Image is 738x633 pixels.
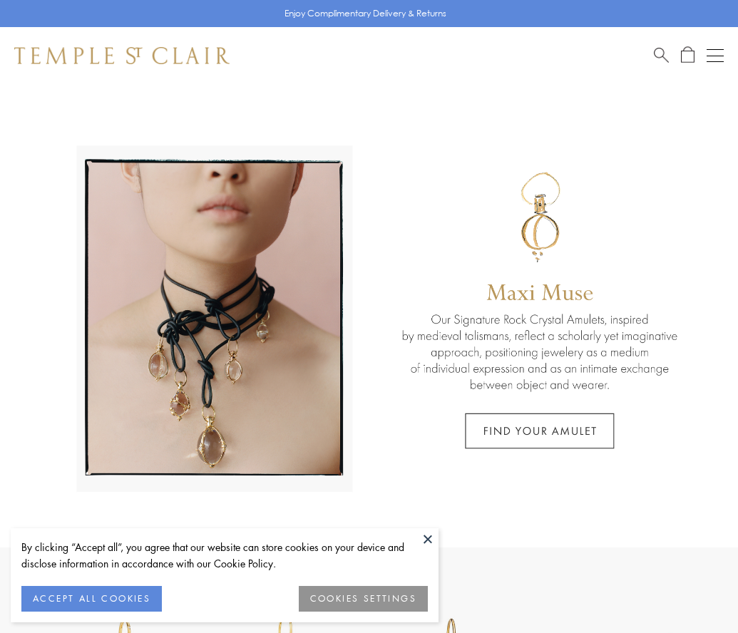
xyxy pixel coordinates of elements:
button: ACCEPT ALL COOKIES [21,586,162,612]
button: COOKIES SETTINGS [299,586,428,612]
div: By clicking “Accept all”, you agree that our website can store cookies on your device and disclos... [21,539,428,572]
p: Enjoy Complimentary Delivery & Returns [285,6,446,21]
button: Open navigation [707,47,724,64]
img: Temple St. Clair [14,47,230,64]
a: Search [654,46,669,64]
a: Open Shopping Bag [681,46,695,64]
